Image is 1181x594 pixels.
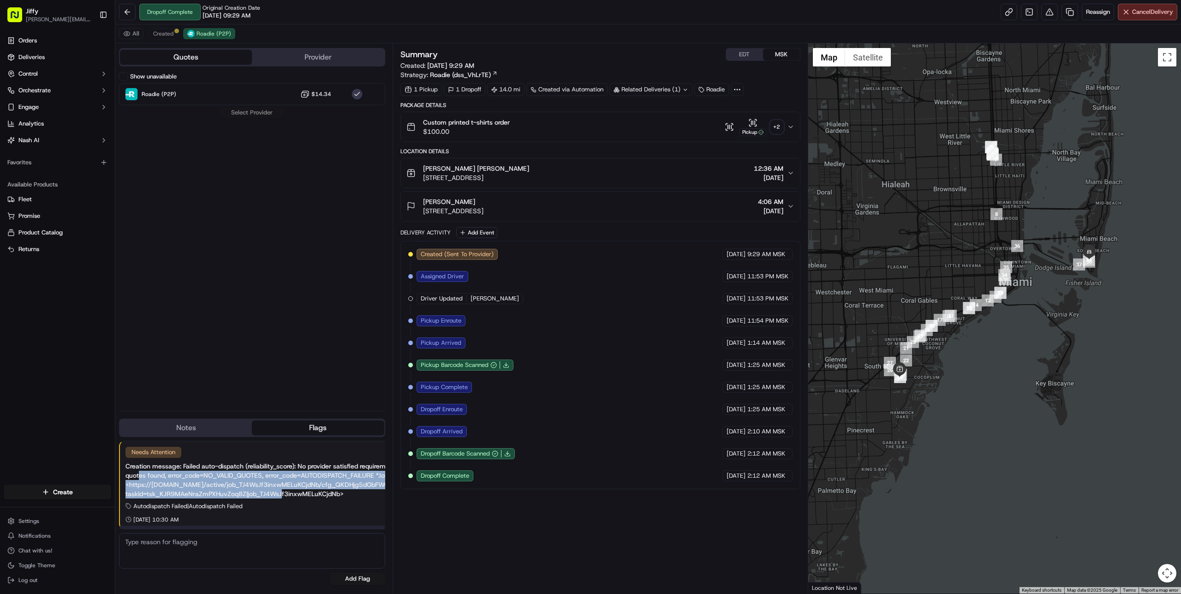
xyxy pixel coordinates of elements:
[421,405,463,414] span: Dropoff Enroute
[1000,261,1012,273] div: 35
[400,102,800,109] div: Package Details
[985,141,997,153] div: 2
[421,317,461,325] span: Pickup Enroute
[945,310,957,322] div: 31
[727,472,746,480] span: [DATE]
[18,532,51,540] span: Notifications
[526,83,608,96] a: Created via Automation
[26,6,38,16] span: Jiffy
[471,294,519,303] span: [PERSON_NAME]
[65,203,112,210] a: Powered byPylon
[4,225,111,240] button: Product Catalog
[747,472,785,480] span: 2:12 AM MSK
[421,250,494,258] span: Created (Sent To Provider)
[421,294,463,303] span: Driver Updated
[24,59,166,69] input: Got a question? Start typing here...
[926,320,938,332] div: 30
[77,143,80,150] span: •
[1011,240,1023,252] div: 36
[987,149,999,161] div: 6
[970,299,982,311] div: 14
[1022,587,1062,594] button: Keyboard shortcuts
[401,158,800,188] button: [PERSON_NAME] [PERSON_NAME][STREET_ADDRESS]12:36 AM[DATE]
[456,227,497,238] button: Add Event
[18,103,39,111] span: Engage
[18,245,39,253] span: Returns
[157,90,168,102] button: Start new chat
[609,83,692,96] div: Related Deliveries (1)
[125,447,181,458] div: Needs Attention
[770,120,783,133] div: + 2
[727,427,746,436] span: [DATE]
[87,181,148,190] span: API Documentation
[311,90,331,98] span: $14.34
[400,50,438,59] h3: Summary
[82,143,101,150] span: [DATE]
[400,70,498,79] div: Strategy:
[900,354,912,366] div: 22
[400,83,442,96] div: 1 Pickup
[18,562,55,569] span: Toggle Theme
[4,83,111,98] button: Orchestrate
[7,195,107,204] a: Fleet
[18,517,39,525] span: Settings
[4,155,111,170] div: Favorites
[9,134,24,149] img: Charles Folsom
[747,317,788,325] span: 11:54 PM MSK
[900,342,912,354] div: 21
[142,90,176,98] span: Roadie (P2P)
[9,36,168,51] p: Welcome 👋
[18,53,45,61] span: Deliveries
[133,516,179,523] span: [DATE] 10:30 AM
[727,339,746,347] span: [DATE]
[763,48,800,60] button: MSK
[747,405,785,414] span: 1:25 AM MSK
[203,4,260,12] span: Original Creation Date
[423,127,510,136] span: $100.00
[894,371,906,383] div: 25
[53,487,73,497] span: Create
[401,192,800,221] button: [PERSON_NAME][STREET_ADDRESS]4:06 AM[DATE]
[9,88,26,104] img: 1736555255976-a54dd68f-1ca7-489b-9aae-adbdc363a1c4
[915,330,927,342] div: 29
[4,33,111,48] a: Orders
[4,485,111,499] button: Create
[845,48,891,66] button: Show satellite imagery
[811,582,841,594] a: Open this area in Google Maps (opens a new window)
[754,164,783,173] span: 12:36 AM
[1132,8,1173,16] span: Cancel Delivery
[423,173,529,182] span: [STREET_ADDRESS]
[423,206,483,216] span: [STREET_ADDRESS]
[1158,48,1176,66] button: Toggle fullscreen view
[26,16,92,23] span: [PERSON_NAME][EMAIL_ADDRESS][DOMAIN_NAME]
[120,420,252,435] button: Notes
[727,361,746,369] span: [DATE]
[149,28,178,39] button: Created
[4,209,111,223] button: Promise
[913,330,925,342] div: 20
[4,242,111,257] button: Returns
[153,30,173,37] span: Created
[727,405,746,414] span: [DATE]
[994,287,1006,299] div: 33
[18,228,63,237] span: Product Catalog
[990,208,1002,220] div: 8
[9,9,28,27] img: Nash
[427,61,474,70] span: [DATE] 9:29 AM
[1123,588,1136,593] a: Terms (opens in new tab)
[423,164,529,173] span: [PERSON_NAME] [PERSON_NAME]
[401,112,800,142] button: Custom printed t-shirts order$100.00Pickup+2
[7,245,107,253] a: Returns
[421,361,497,369] button: Pickup Barcode Scanned
[4,192,111,207] button: Fleet
[143,118,168,129] button: See all
[9,182,17,189] div: 📗
[9,120,62,127] div: Past conversations
[747,427,785,436] span: 2:10 AM MSK
[694,83,729,96] div: Roadie
[986,147,998,159] div: 3
[18,212,40,220] span: Promise
[400,61,474,70] span: Created:
[934,314,946,326] div: 17
[4,544,111,557] button: Chat with us!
